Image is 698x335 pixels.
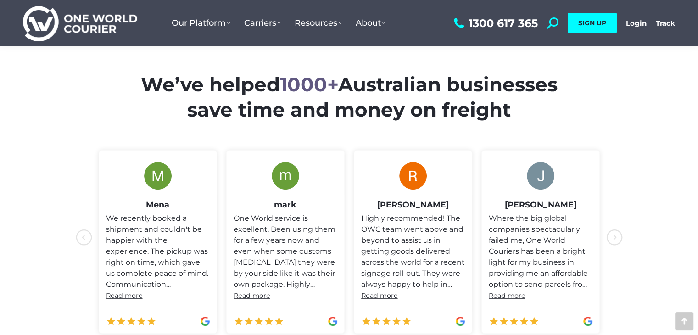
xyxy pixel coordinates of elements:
span: About [356,18,385,28]
a: 1300 617 365 [452,17,538,29]
a: Carriers [237,9,288,37]
h2: We’ve helped Australian businesses save time and money on freight [121,72,578,122]
span: 1000+ [280,73,338,96]
a: Login [626,19,647,28]
img: One World Courier [23,5,137,42]
span: Our Platform [172,18,230,28]
a: SIGN UP [568,13,617,33]
a: Our Platform [165,9,237,37]
a: About [349,9,392,37]
span: Carriers [244,18,281,28]
span: SIGN UP [578,19,606,27]
a: Track [656,19,675,28]
span: Resources [295,18,342,28]
a: Resources [288,9,349,37]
